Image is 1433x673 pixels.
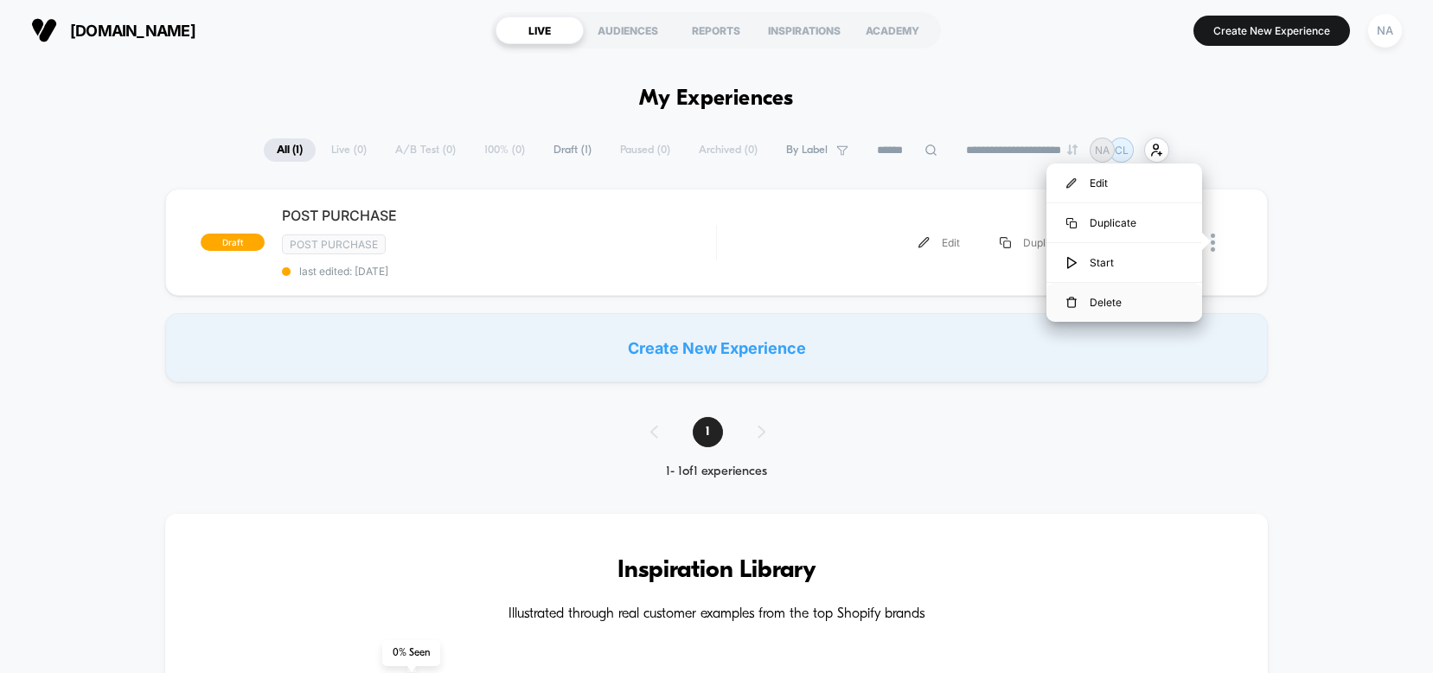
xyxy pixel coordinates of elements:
h3: Inspiration Library [217,557,1217,585]
img: menu [1000,237,1011,248]
div: Current time [484,379,524,398]
span: 0 % Seen [382,640,440,666]
p: CL [1115,144,1129,157]
input: Volume [606,381,658,397]
button: Create New Experience [1193,16,1350,46]
input: Seek [13,351,721,368]
span: draft [201,234,265,251]
span: 1 [693,417,723,447]
span: [DOMAIN_NAME] [70,22,195,40]
span: All ( 1 ) [264,138,316,162]
span: last edited: [DATE] [282,265,716,278]
img: menu [918,237,930,248]
img: menu [1066,257,1077,269]
span: By Label [786,144,828,157]
div: Create New Experience [165,313,1269,382]
span: Draft ( 1 ) [541,138,605,162]
img: menu [1066,297,1077,309]
div: 1 - 1 of 1 experiences [633,465,800,479]
img: close [1211,234,1215,252]
div: REPORTS [672,16,760,44]
button: Play, NEW DEMO 2025-VEED.mp4 [9,375,36,402]
button: [DOMAIN_NAME] [26,16,201,44]
div: Start [1046,243,1202,282]
div: Delete [1046,283,1202,322]
div: LIVE [496,16,584,44]
h4: Illustrated through real customer examples from the top Shopify brands [217,606,1217,623]
div: Duration [527,379,573,398]
div: INSPIRATIONS [760,16,848,44]
img: end [1067,144,1078,155]
div: Duplicate [1046,203,1202,242]
img: Visually logo [31,17,57,43]
div: NA [1368,14,1402,48]
div: ACADEMY [848,16,937,44]
div: Duplicate [980,223,1090,262]
span: Post Purchase [282,234,386,254]
h1: My Experiences [639,87,794,112]
span: POST PURCHASE [282,207,716,224]
img: menu [1066,178,1077,189]
p: NA [1095,144,1110,157]
div: AUDIENCES [584,16,672,44]
button: Play, NEW DEMO 2025-VEED.mp4 [345,185,387,227]
div: Edit [1046,163,1202,202]
div: Edit [899,223,980,262]
img: menu [1066,218,1077,228]
button: NA [1363,13,1407,48]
